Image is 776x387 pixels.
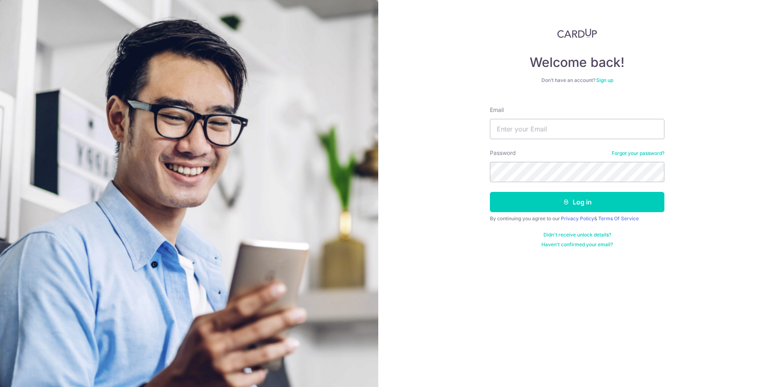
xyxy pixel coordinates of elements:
[490,77,664,84] div: Don’t have an account?
[490,215,664,222] div: By continuing you agree to our &
[557,28,597,38] img: CardUp Logo
[612,150,664,157] a: Forgot your password?
[543,232,611,238] a: Didn't receive unlock details?
[490,54,664,71] h4: Welcome back!
[490,149,516,157] label: Password
[490,192,664,212] button: Log in
[490,106,504,114] label: Email
[561,215,594,221] a: Privacy Policy
[596,77,613,83] a: Sign up
[598,215,639,221] a: Terms Of Service
[490,119,664,139] input: Enter your Email
[541,241,613,248] a: Haven't confirmed your email?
